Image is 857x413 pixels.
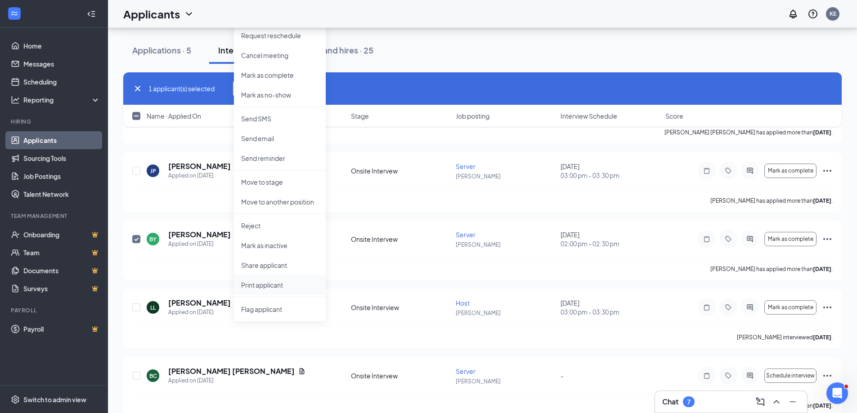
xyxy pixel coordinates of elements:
[764,164,817,178] button: Mark as complete
[813,197,831,204] b: [DATE]
[561,239,660,248] span: 02:00 pm - 02:30 pm
[168,298,231,308] h5: [PERSON_NAME]
[168,376,305,385] div: Applied on [DATE]
[123,6,180,22] h1: Applicants
[87,9,96,18] svg: Collapse
[723,167,734,174] svg: Tag
[23,37,100,55] a: Home
[561,230,660,248] div: [DATE]
[813,266,831,272] b: [DATE]
[808,9,818,19] svg: QuestionInfo
[737,333,833,341] p: [PERSON_NAME] interviewed .
[813,402,831,409] b: [DATE]
[23,73,100,91] a: Scheduling
[23,280,100,298] a: SurveysCrown
[23,320,100,338] a: PayrollCrown
[241,154,319,163] p: Send reminder
[23,395,86,404] div: Switch to admin view
[771,396,782,407] svg: ChevronUp
[11,212,99,220] div: Team Management
[755,396,766,407] svg: ComposeMessage
[241,221,319,230] p: Reject
[168,366,295,376] h5: [PERSON_NAME] [PERSON_NAME]
[822,234,833,244] svg: Ellipses
[168,161,231,171] h5: [PERSON_NAME]
[456,367,476,375] span: Server
[241,197,319,206] p: Move to another position
[701,167,712,174] svg: Note
[351,111,369,120] span: Stage
[351,371,450,380] div: Onsite Intervew
[148,84,215,93] span: 1 applicant(s) selected
[11,395,20,404] svg: Settings
[701,304,712,311] svg: Note
[23,149,100,167] a: Sourcing Tools
[561,372,564,380] span: -
[241,134,319,143] p: Send email
[132,44,191,56] div: Applications · 5
[351,303,450,312] div: Onsite Interview
[456,377,555,385] p: [PERSON_NAME]
[764,369,817,383] button: Schedule interview
[561,162,660,180] div: [DATE]
[456,162,476,170] span: Server
[768,168,813,174] span: Mark as complete
[218,44,269,56] div: Interviews · 8
[11,306,99,314] div: Payroll
[753,395,767,409] button: ComposeMessage
[768,304,813,311] span: Mark as complete
[561,298,660,316] div: [DATE]
[351,166,450,175] div: Onsite Intervew
[241,241,319,250] p: Mark as inactive
[11,95,20,104] svg: Analysis
[785,395,800,409] button: Minimize
[813,334,831,341] b: [DATE]
[241,31,319,40] p: Request reschedule
[456,241,555,249] p: [PERSON_NAME]
[23,262,100,280] a: DocumentsCrown
[822,370,833,381] svg: Ellipses
[745,167,755,174] svg: ActiveChat
[768,236,813,242] span: Mark as complete
[168,171,242,180] div: Applied on [DATE]
[23,95,101,104] div: Reporting
[168,230,231,240] h5: [PERSON_NAME]
[241,90,319,99] p: Mark as no-show
[241,51,319,60] p: Cancel meeting
[788,9,799,19] svg: Notifications
[456,299,470,307] span: Host
[701,235,712,243] svg: Note
[723,372,734,379] svg: Tag
[745,235,755,243] svg: ActiveChat
[23,244,100,262] a: TeamCrown
[787,396,798,407] svg: Minimize
[168,240,242,249] div: Applied on [DATE]
[150,167,156,175] div: JP
[764,300,817,315] button: Mark as complete
[826,382,848,404] iframe: Intercom live chat
[132,83,143,94] svg: Cross
[766,373,815,379] span: Schedule interview
[149,372,157,380] div: BC
[241,178,319,187] p: Move to stage
[241,261,319,270] p: Share applicant
[561,111,617,120] span: Interview Schedule
[351,235,450,244] div: Onsite Intervew
[11,118,99,125] div: Hiring
[701,372,712,379] svg: Note
[296,44,373,56] div: Offers and hires · 25
[830,10,836,18] div: KE
[723,304,734,311] svg: Tag
[23,167,100,185] a: Job Postings
[769,395,784,409] button: ChevronUp
[561,307,660,316] span: 03:00 pm - 03:30 pm
[561,171,660,180] span: 03:00 pm - 03:30 pm
[147,111,201,120] span: Name · Applied On
[822,165,833,176] svg: Ellipses
[745,304,755,311] svg: ActiveChat
[822,302,833,313] svg: Ellipses
[241,71,319,80] p: Mark as complete
[662,397,678,407] h3: Chat
[710,197,833,204] p: [PERSON_NAME] has applied more than .
[456,309,555,317] p: [PERSON_NAME]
